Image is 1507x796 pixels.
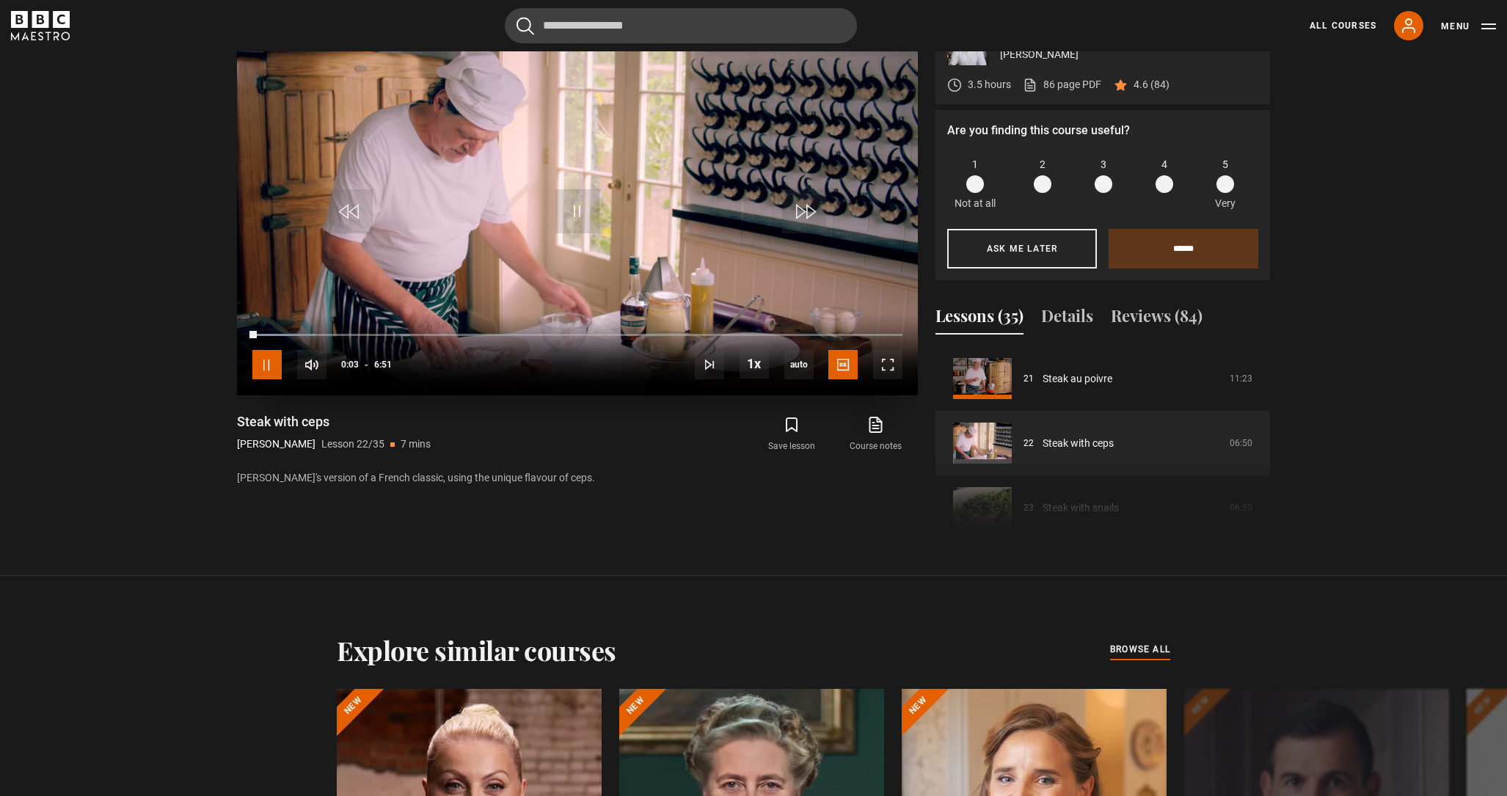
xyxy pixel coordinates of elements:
button: Lessons (35) [935,304,1023,335]
span: 0:03 [341,351,359,378]
span: 5 [1222,157,1228,172]
video-js: Video Player [237,12,918,395]
input: Search [505,8,857,43]
p: Not at all [955,196,996,211]
span: 1 [972,157,978,172]
span: 4 [1161,157,1167,172]
span: auto [784,350,814,379]
a: 86 page PDF [1023,77,1101,92]
p: [PERSON_NAME]'s version of a French classic, using the unique flavour of ceps. [237,470,918,486]
button: Details [1041,304,1093,335]
button: Pause [252,350,282,379]
a: browse all [1110,642,1170,658]
span: browse all [1110,642,1170,657]
button: Submit the search query [517,17,534,35]
p: 7 mins [401,437,431,452]
button: Toggle navigation [1441,19,1496,34]
div: Current quality: 720p [784,350,814,379]
span: - [365,359,368,370]
button: Reviews (84) [1111,304,1203,335]
span: 6:51 [374,351,392,378]
p: [PERSON_NAME] [237,437,315,452]
button: Captions [828,350,858,379]
button: Mute [297,350,326,379]
p: [PERSON_NAME] [1000,47,1258,62]
button: Save lesson [750,413,833,456]
div: Progress Bar [252,334,902,337]
span: 3 [1101,157,1106,172]
p: 3.5 hours [968,77,1011,92]
a: Steak au poivre [1043,371,1112,387]
a: Steak with ceps [1043,436,1114,451]
svg: BBC Maestro [11,11,70,40]
a: Course notes [834,413,918,456]
button: Playback Rate [740,349,769,379]
button: Ask me later [947,229,1097,269]
p: 4.6 (84) [1134,77,1170,92]
a: All Courses [1310,19,1376,32]
button: Fullscreen [873,350,902,379]
h1: Steak with ceps [237,413,431,431]
p: Lesson 22/35 [321,437,384,452]
button: Next Lesson [695,350,724,379]
span: 2 [1040,157,1046,172]
p: Very [1211,196,1239,211]
p: Are you finding this course useful? [947,122,1258,139]
h2: Explore similar courses [337,635,616,665]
